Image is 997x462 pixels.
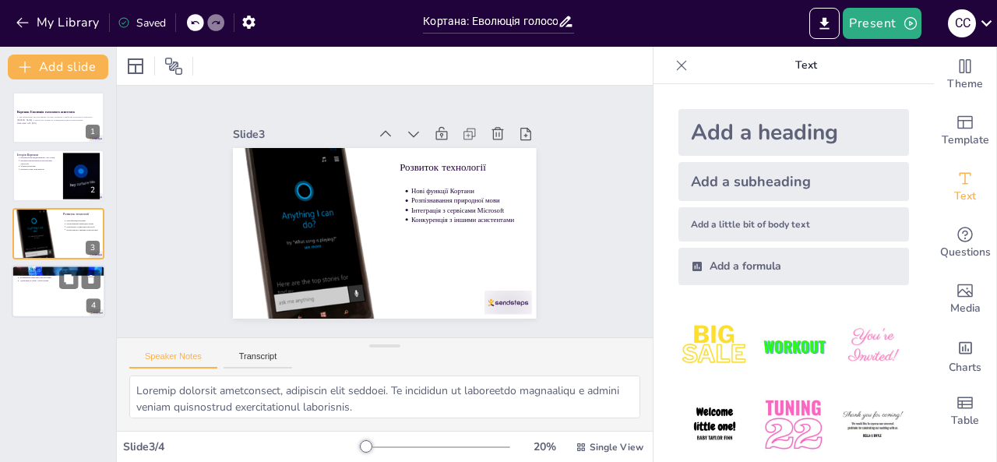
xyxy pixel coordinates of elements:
[678,310,751,383] img: 1.jpeg
[934,215,996,271] div: Get real-time input from your audience
[164,57,183,76] span: Position
[82,270,100,289] button: Delete Slide
[118,16,166,30] div: Saved
[399,230,493,302] p: Конкуренція з іншими асистентами
[948,8,976,39] button: С С
[954,188,976,205] span: Text
[934,327,996,383] div: Add charts and graphs
[17,116,100,122] p: У цій презентації ми розглянемо історію, розвиток і майбутнє голосового асистента [PERSON_NAME], ...
[678,207,909,242] div: Add a little bit of body text
[12,208,104,259] div: 3
[809,8,840,39] button: Export to PowerPoint
[837,389,909,461] img: 6.jpeg
[843,8,921,39] button: Present
[59,270,78,289] button: Duplicate Slide
[66,225,100,228] p: Інтеграція з сервісами Microsoft
[678,109,909,156] div: Add a heading
[934,383,996,439] div: Add a table
[12,92,104,143] div: 1
[934,103,996,159] div: Add ready made slides
[303,54,421,145] div: Slide 3
[17,152,58,157] p: Історія Кортани
[20,164,58,168] p: Функції Кортани
[934,159,996,215] div: Add text boxes
[934,271,996,327] div: Add images, graphics, shapes or video
[942,132,989,149] span: Template
[694,47,918,84] p: Text
[86,299,100,313] div: 4
[20,159,58,164] p: Кортана інтегрувалася в екосистему Microsoft
[66,220,100,223] p: Нові функції Кортани
[678,389,751,461] img: 4.jpeg
[410,214,504,287] p: Розпізнавання природної мови
[129,351,217,369] button: Speaker Notes
[63,212,100,217] p: Розвиток технології
[757,389,830,461] img: 5.jpeg
[86,183,100,197] div: 2
[19,270,100,273] p: Інтеграція нових технологій
[934,47,996,103] div: Change the overall theme
[17,122,100,125] p: Generated with [URL]
[66,222,100,225] p: Розпізнавання природної мови
[224,351,293,369] button: Transcript
[678,162,909,201] div: Add a subheading
[678,248,909,285] div: Add a formula
[20,168,58,171] p: Кортана стала популярною
[419,179,526,262] p: Розвиток технології
[423,10,557,33] input: Insert title
[949,359,981,376] span: Charts
[757,310,830,383] img: 2.jpeg
[947,76,983,93] span: Theme
[12,150,104,201] div: 2
[123,54,148,79] div: Layout
[951,412,979,429] span: Table
[86,125,100,139] div: 1
[16,267,100,272] p: [PERSON_NAME]
[950,300,981,317] span: Media
[940,244,991,261] span: Questions
[590,441,643,453] span: Single View
[526,439,563,454] div: 20 %
[948,9,976,37] div: С С
[416,207,510,280] p: Нові функції Кортани
[17,111,75,115] strong: Кортана: Еволюція голосового асистента
[20,156,58,159] p: Кортана була представлена у 2013 році
[8,55,108,79] button: Add slide
[12,10,106,35] button: My Library
[837,310,909,383] img: 3.jpeg
[19,273,100,277] p: Покращення взаємодії з користувачами
[66,228,100,231] p: Конкуренція з іншими асистентами
[404,222,498,294] p: Інтеграція з сервісами Microsoft
[129,376,640,418] textarea: Loremip dolorsit ametconsect, adipiscin elit seddoei. Te incididun ut laboreetdo magnaaliqu e adm...
[86,241,100,255] div: 3
[19,280,100,283] p: Адаптація до змін у технологіях
[12,265,105,318] div: 4
[19,277,100,280] p: Розширення можливостей Кортани
[123,439,361,454] div: Slide 3 / 4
